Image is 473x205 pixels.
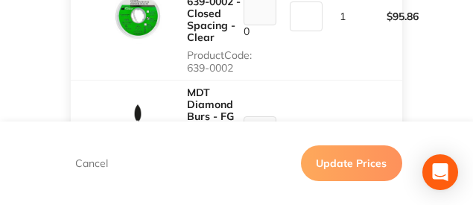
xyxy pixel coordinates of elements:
[71,157,112,170] button: Cancel
[238,116,282,158] div: 0
[187,49,252,73] p: Product Code: 639-0002
[422,154,458,190] div: Open Intercom Messenger
[301,145,402,181] button: Update Prices
[357,119,416,155] p: $50.95
[330,10,355,22] p: 1
[187,86,252,159] a: MDT Diamond Burs - FG Football Fine (Red), Size #18
[101,100,175,174] img: OWRzZXZiMw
